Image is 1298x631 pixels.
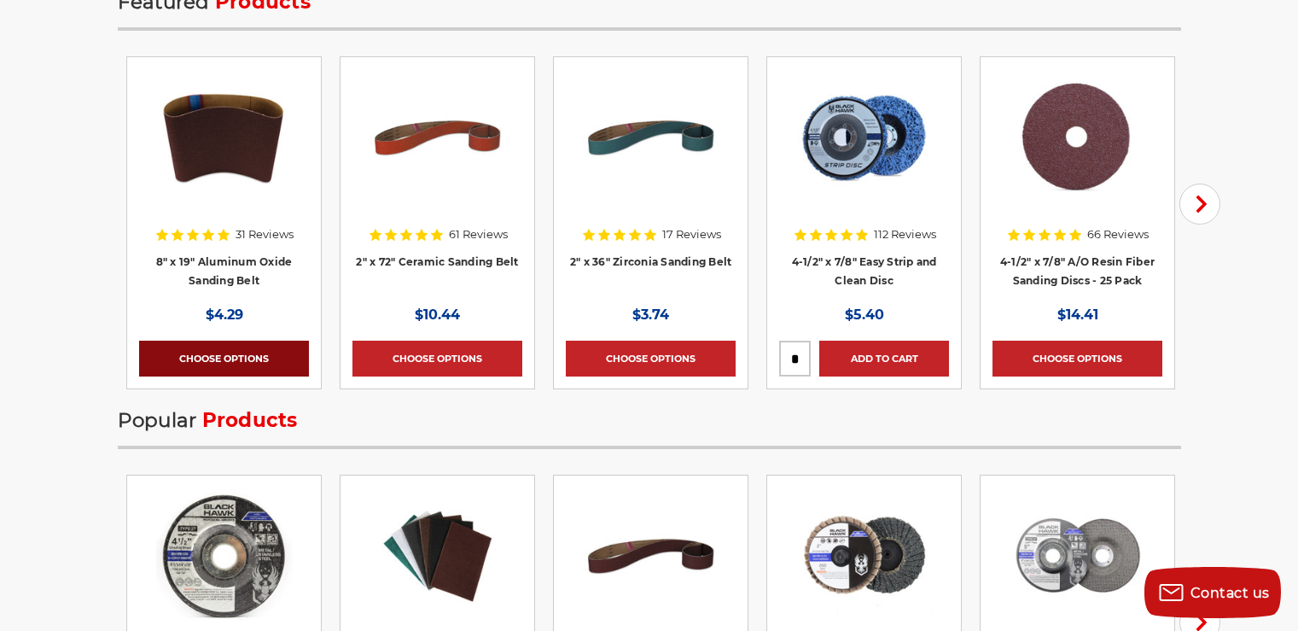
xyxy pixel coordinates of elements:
a: 4-1/2" x 7/8" A/O Resin Fiber Sanding Discs - 25 Pack [1000,255,1155,288]
a: 2" x 72" Ceramic Sanding Belt [356,255,518,268]
a: Choose Options [139,341,309,377]
a: 4-1/2" x 7/8" Easy Strip and Clean Disc [792,255,937,288]
img: BHA grinding wheels for 4.5 inch angle grinder [156,488,293,624]
img: Non Woven 6"x9" Scuff, Clean & Finish Hand Pads [370,488,506,624]
img: 1-1/2" x 30" Sanding Belt - Aluminum Oxide [583,488,719,624]
a: Choose Options [566,341,736,377]
img: 4-1/2" x 7/8" Easy Strip and Clean Disc [791,69,938,206]
a: 2" x 36" Zirconia Pipe Sanding Belt [566,69,736,231]
a: 2" x 36" Zirconia Sanding Belt [570,255,732,268]
img: Black Hawk Abrasives 2-inch Zirconia Flap Disc with 60 Grit Zirconia for Smooth Finishing [796,488,933,624]
span: $5.40 [845,307,884,323]
a: aluminum oxide 8x19 sanding belt [139,69,309,231]
span: 17 Reviews [662,229,721,240]
span: $14.41 [1057,307,1098,323]
img: 2" x 36" Zirconia Pipe Sanding Belt [583,69,719,206]
a: 4-1/2" x 7/8" Easy Strip and Clean Disc [779,69,949,231]
a: 8" x 19" Aluminum Oxide Sanding Belt [156,255,293,288]
img: 5 inch x 1/4 inch BHA grinding disc [1010,488,1146,624]
span: Products [202,408,298,432]
a: Add to Cart [819,341,949,377]
img: 4.5 inch resin fiber disc [1008,69,1147,206]
button: Contact us [1144,567,1281,618]
a: Choose Options [992,341,1162,377]
span: $3.74 [632,307,669,323]
span: $4.29 [206,307,243,323]
img: 2" x 72" Ceramic Pipe Sanding Belt [370,69,506,206]
span: Popular [118,408,197,432]
span: 31 Reviews [236,229,294,240]
span: Contact us [1190,585,1270,601]
span: 112 Reviews [874,229,936,240]
span: 66 Reviews [1087,229,1149,240]
a: 4.5 inch resin fiber disc [992,69,1162,231]
span: 61 Reviews [449,229,508,240]
button: Next [1179,184,1220,225]
span: $10.44 [415,307,460,323]
a: 2" x 72" Ceramic Pipe Sanding Belt [352,69,522,231]
a: Choose Options [352,341,522,377]
img: aluminum oxide 8x19 sanding belt [156,69,293,206]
